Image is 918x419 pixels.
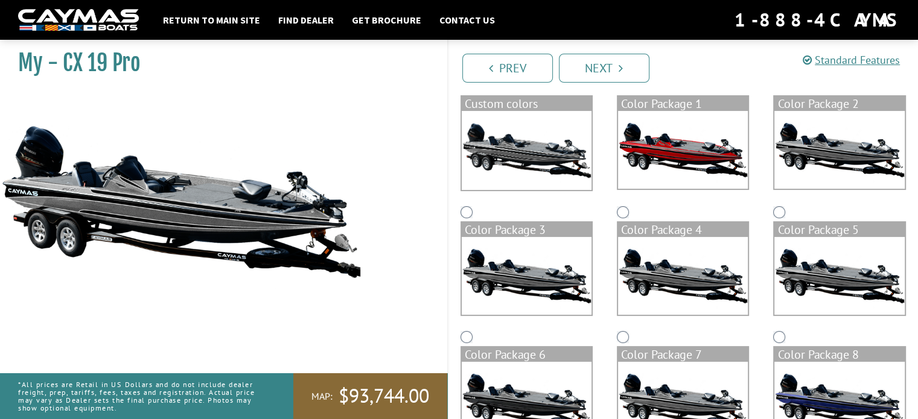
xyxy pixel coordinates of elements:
[774,237,904,315] img: color_package_460.png
[462,54,553,83] a: Prev
[346,12,427,28] a: Get Brochure
[618,237,748,315] img: color_package_459.png
[462,347,591,362] div: Color Package 6
[18,374,266,418] p: *All prices are Retail in US Dollars and do not include dealer freight, prep, tariffs, fees, taxe...
[559,54,649,83] a: Next
[462,237,591,315] img: color_package_458.png
[462,222,591,237] div: Color Package 3
[774,96,904,111] div: Color Package 2
[774,222,904,237] div: Color Package 5
[18,9,139,31] img: white-logo-c9c8dbefe5ff5ceceb0f0178aa75bf4bb51f6bca0971e226c86eb53dfe498488.png
[774,111,904,189] img: color_package_457.png
[462,96,591,111] div: Custom colors
[293,373,447,419] a: MAP:$93,744.00
[272,12,340,28] a: Find Dealer
[433,12,501,28] a: Contact Us
[339,383,429,409] span: $93,744.00
[462,111,591,190] img: cx-Base-Layer.png
[618,111,748,189] img: color_package_456.png
[774,347,904,362] div: Color Package 8
[735,7,900,33] div: 1-888-4CAYMAS
[157,12,266,28] a: Return to main site
[618,222,748,237] div: Color Package 4
[311,390,333,403] span: MAP:
[18,49,417,77] h1: My - CX 19 Pro
[803,53,900,67] a: Standard Features
[618,347,748,362] div: Color Package 7
[618,96,748,111] div: Color Package 1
